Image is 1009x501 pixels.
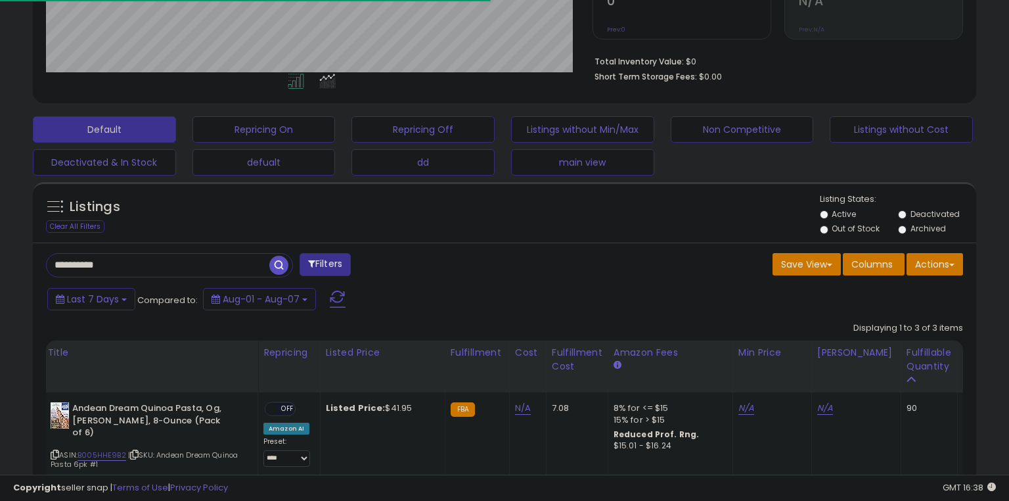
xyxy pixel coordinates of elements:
button: Non Competitive [671,116,814,143]
a: N/A [738,402,754,415]
div: Listed Price [326,346,439,360]
div: Preset: [263,437,310,467]
span: Last 7 Days [67,293,119,306]
button: Actions [907,253,963,275]
div: Clear All Filters [46,220,104,233]
p: Listing States: [820,193,977,206]
div: 0.00 [963,402,985,414]
button: Filters [300,253,351,276]
div: Title [47,346,252,360]
button: dd [351,149,495,176]
button: main view [511,149,654,176]
div: 7.08 [552,402,598,414]
div: $15.01 - $16.24 [614,441,723,452]
button: Columns [843,253,905,275]
small: FBA [451,402,475,417]
label: Out of Stock [832,223,880,234]
b: Listed Price: [326,402,386,414]
div: Min Price [738,346,806,360]
div: $41.95 [326,402,435,414]
span: | SKU: Andean Dream Quinoa Pasta 6pk #1 [51,450,238,469]
button: Aug-01 - Aug-07 [203,288,316,310]
div: Fulfillable Quantity [907,346,952,373]
b: Andean Dream Quinoa Pasta, Og, [PERSON_NAME], 8-Ounce (Pack of 6) [72,402,232,442]
img: 51KwASR978L._SL40_.jpg [51,402,69,429]
button: Last 7 Days [47,288,135,310]
button: Deactivated & In Stock [33,149,176,176]
div: Amazon AI [263,423,309,435]
div: ASIN: [51,402,248,485]
button: Listings without Cost [830,116,973,143]
label: Deactivated [910,208,960,220]
h5: Listings [70,198,120,216]
span: OFF [277,404,298,415]
div: Ship Price [963,346,989,373]
label: Active [832,208,856,220]
b: Reduced Prof. Rng. [614,429,700,440]
span: 2025-08-15 16:38 GMT [943,481,996,494]
a: Privacy Policy [170,481,228,494]
small: Prev: N/A [799,26,824,34]
small: Amazon Fees. [614,360,621,371]
button: defualt [192,149,336,176]
small: Prev: 0 [607,26,625,34]
button: Repricing On [192,116,336,143]
div: 8% for <= $15 [614,402,723,414]
a: N/A [515,402,531,415]
b: Total Inventory Value: [594,56,684,67]
a: N/A [817,402,833,415]
button: Default [33,116,176,143]
a: Terms of Use [112,481,168,494]
span: Columns [851,258,893,271]
div: Cost [515,346,541,360]
b: Short Term Storage Fees: [594,71,697,82]
span: Aug-01 - Aug-07 [223,293,300,306]
div: seller snap | | [13,482,228,494]
a: B005HHE9B2 [78,450,126,461]
label: Archived [910,223,946,234]
div: Displaying 1 to 3 of 3 items [853,322,963,335]
button: Repricing Off [351,116,495,143]
button: Save View [773,253,841,275]
div: 90 [907,402,947,414]
strong: Copyright [13,481,61,494]
span: $0.00 [699,70,722,83]
span: Compared to: [137,294,198,306]
div: Fulfillment Cost [552,346,602,373]
button: Listings without Min/Max [511,116,654,143]
div: [PERSON_NAME] [817,346,895,360]
div: Fulfillment [451,346,504,360]
div: Repricing [263,346,315,360]
div: 15% for > $15 [614,414,723,426]
div: Amazon Fees [614,346,727,360]
li: $0 [594,53,953,68]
